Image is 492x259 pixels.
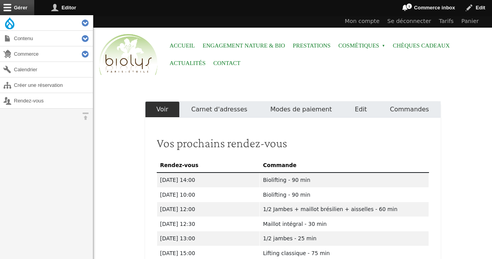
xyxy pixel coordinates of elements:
[260,217,429,231] td: Maillot intégral - 30 min
[338,37,385,55] span: Cosmétiques
[160,206,195,212] time: [DATE] 12:00
[97,33,159,77] img: Accueil
[383,15,435,28] a: Se déconnecter
[457,15,483,28] a: Panier
[145,101,441,118] nav: Onglets
[157,136,429,150] h2: Vos prochains rendez-vous
[214,55,241,72] a: Contact
[260,173,429,187] td: Biolifting - 90 min
[260,158,429,173] th: Commande
[378,101,441,118] a: Commandes
[260,231,429,246] td: 1/2 jambes - 25 min
[170,37,195,55] a: Accueil
[259,101,343,118] a: Modes de paiement
[160,177,195,183] time: [DATE] 14:00
[293,37,331,55] a: Prestations
[382,44,385,48] span: »
[260,202,429,217] td: 1/2 Jambes + maillot brésilien + aisselles - 60 min
[170,55,206,72] a: Actualités
[160,221,195,227] time: [DATE] 12:30
[406,3,412,9] span: 1
[180,101,259,118] a: Carnet d'adresses
[78,109,93,124] button: Orientation horizontale
[341,15,383,28] a: Mon compte
[145,101,180,118] a: Voir
[260,187,429,202] td: Biolifting - 90 min
[157,158,260,173] th: Rendez-vous
[435,15,458,28] a: Tarifs
[93,15,492,82] header: Entête du site
[160,250,195,256] time: [DATE] 15:00
[160,192,195,198] time: [DATE] 10:00
[160,235,195,241] time: [DATE] 13:00
[393,37,450,55] a: Chèques cadeaux
[343,101,378,118] a: Edit
[203,37,285,55] a: Engagement Nature & Bio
